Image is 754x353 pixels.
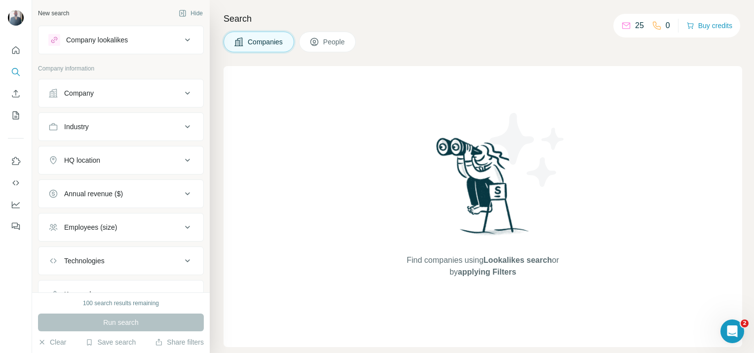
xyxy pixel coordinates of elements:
span: 2 [741,319,749,327]
iframe: Intercom live chat [720,319,744,343]
button: Keywords [38,282,203,306]
button: Feedback [8,217,24,235]
button: Annual revenue ($) [38,182,203,206]
button: Clear [38,337,66,347]
span: applying Filters [458,268,516,276]
button: Use Surfe on LinkedIn [8,152,24,170]
div: New search [38,9,69,18]
img: Surfe Illustration - Stars [483,106,572,194]
button: Buy credits [686,19,732,33]
div: Company lookalikes [66,35,128,45]
span: Lookalikes search [484,256,552,264]
button: Share filters [155,337,204,347]
p: 25 [635,20,644,32]
p: 0 [666,20,670,32]
button: Company lookalikes [38,28,203,52]
button: Quick start [8,41,24,59]
button: Enrich CSV [8,85,24,103]
div: HQ location [64,155,100,165]
button: My lists [8,106,24,124]
button: Industry [38,115,203,139]
img: Avatar [8,10,24,26]
button: Hide [172,6,210,21]
div: Keywords [64,289,94,299]
p: Company information [38,64,204,73]
h4: Search [224,12,742,26]
div: 100 search results remaining [83,299,159,308]
div: Industry [64,122,89,132]
button: Technologies [38,249,203,273]
div: Company [64,88,94,98]
div: Technologies [64,256,105,266]
div: Annual revenue ($) [64,189,123,199]
div: Employees (size) [64,222,117,232]
img: Surfe Illustration - Woman searching with binoculars [432,135,534,245]
span: Find companies using or by [404,254,562,278]
button: Use Surfe API [8,174,24,192]
button: Company [38,81,203,105]
span: People [323,37,346,47]
span: Companies [248,37,284,47]
button: Employees (size) [38,215,203,239]
button: Search [8,63,24,81]
button: Dashboard [8,196,24,213]
button: Save search [85,337,136,347]
button: HQ location [38,148,203,172]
